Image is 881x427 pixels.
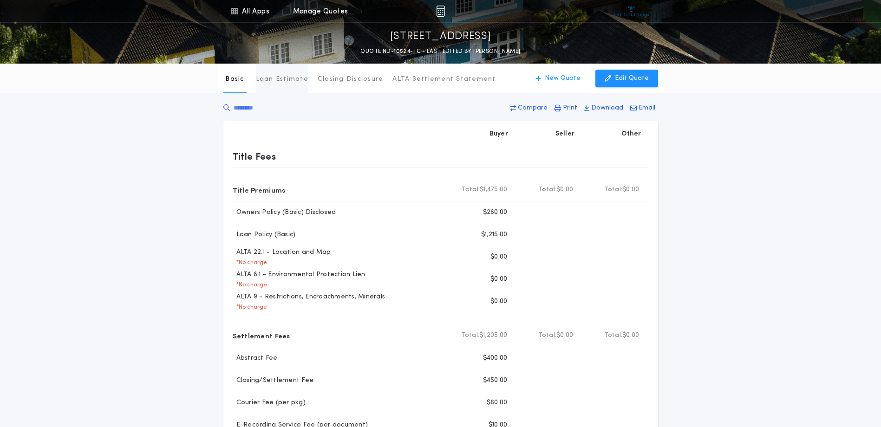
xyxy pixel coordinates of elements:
b: Total: [461,331,480,340]
span: $0.00 [622,331,639,340]
span: $0.00 [556,331,573,340]
b: Total: [604,185,623,194]
p: $1,215.00 [481,230,507,239]
p: Settlement Fees [233,328,290,343]
button: Edit Quote [595,70,658,87]
img: img [436,6,445,17]
p: $0.00 [490,275,507,284]
p: Other [621,129,641,139]
span: $1,475.00 [480,185,507,194]
p: $400.00 [483,354,508,363]
b: Total: [462,185,480,194]
p: Seller [555,129,575,139]
p: Edit Quote [615,74,649,83]
p: Closing/Settlement Fee [233,376,314,385]
p: * No charge [233,304,268,311]
p: Download [591,104,623,113]
p: $450.00 [483,376,508,385]
p: New Quote [545,74,581,83]
p: * No charge [233,259,268,266]
p: Title Fees [233,149,276,164]
p: Email [639,104,655,113]
button: Compare [508,100,550,116]
button: Download [581,100,626,116]
img: vs-icon [614,6,649,16]
p: Compare [518,104,548,113]
p: ALTA 9 - Restrictions, Encroachments, Minerals [233,292,385,302]
p: [STREET_ADDRESS] [390,29,491,44]
p: Closing Disclosure [318,75,384,84]
b: Total: [538,331,557,340]
p: ALTA Settlement Statement [392,75,496,84]
p: ALTA 22.1 - Location and Map [233,248,331,257]
b: Total: [538,185,557,194]
p: $60.00 [487,398,508,408]
p: Basic [225,75,244,84]
p: Buyer [489,129,508,139]
p: Print [563,104,577,113]
span: $0.00 [622,185,639,194]
p: Courier Fee (per pkg) [233,398,306,408]
span: $1,205.00 [479,331,507,340]
p: $0.00 [490,252,507,262]
button: Email [627,100,658,116]
button: Print [552,100,580,116]
button: New Quote [526,70,590,87]
p: $0.00 [490,297,507,306]
p: Owners Policy (Basic) Disclosed [233,208,336,217]
b: Total: [604,331,623,340]
p: Loan Estimate [256,75,308,84]
p: Title Premiums [233,182,286,197]
span: $0.00 [556,185,573,194]
p: QUOTE ND-10524-TC - LAST EDITED BY [PERSON_NAME] [360,47,520,56]
p: Abstract Fee [233,354,278,363]
p: $260.00 [483,208,508,217]
p: ALTA 8.1 - Environmental Protection Lien [233,270,365,279]
p: * No charge [233,281,268,289]
p: Loan Policy (Basic) [233,230,296,239]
